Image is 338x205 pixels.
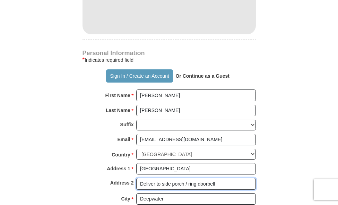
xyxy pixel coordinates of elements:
h4: Personal Information [83,50,256,56]
strong: Country [112,150,130,160]
strong: Address 1 [107,164,130,173]
div: Indicates required field [83,56,256,64]
strong: Address 2 [110,178,134,188]
strong: Last Name [106,105,130,115]
strong: City [121,194,130,204]
button: Sign In / Create an Account [106,69,173,83]
strong: Suffix [120,120,134,129]
strong: Or Continue as a Guest [175,73,229,79]
strong: Email [118,135,130,144]
strong: First Name [105,91,130,100]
